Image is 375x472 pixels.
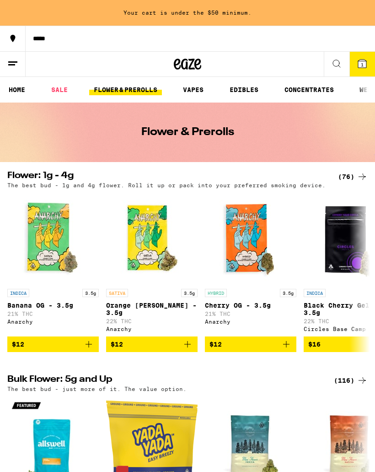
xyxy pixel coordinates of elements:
[7,193,99,336] a: Open page for Banana OG - 3.5g from Anarchy
[280,84,338,95] a: CONCENTRATES
[106,336,198,352] button: Add to bag
[106,302,198,316] p: Orange [PERSON_NAME] - 3.5g
[308,341,321,348] span: $16
[304,289,326,297] p: INDICA
[7,319,99,325] div: Anarchy
[338,171,368,182] a: (76)
[4,84,30,95] a: HOME
[7,182,326,188] p: The best bud - 1g and 4g flower. Roll it up or pack into your preferred smoking device.
[141,127,234,138] h1: Flower & Prerolls
[7,171,323,182] h2: Flower: 1g - 4g
[7,302,99,309] p: Banana OG - 3.5g
[47,84,72,95] a: SALE
[205,336,296,352] button: Add to bag
[106,326,198,332] div: Anarchy
[205,193,296,336] a: Open page for Cherry OG - 3.5g from Anarchy
[7,289,29,297] p: INDICA
[280,289,296,297] p: 3.5g
[225,84,263,95] a: EDIBLES
[205,319,296,325] div: Anarchy
[361,62,364,67] span: 1
[7,375,323,386] h2: Bulk Flower: 5g and Up
[205,302,296,309] p: Cherry OG - 3.5g
[7,311,99,317] p: 21% THC
[209,341,222,348] span: $12
[106,318,198,324] p: 22% THC
[205,193,296,284] img: Anarchy - Cherry OG - 3.5g
[349,52,375,76] button: 1
[7,386,187,392] p: The best bud - just more of it. The value option.
[205,289,227,297] p: HYBRID
[106,193,198,284] img: Anarchy - Orange Runtz - 3.5g
[106,193,198,336] a: Open page for Orange Runtz - 3.5g from Anarchy
[205,311,296,317] p: 21% THC
[111,341,123,348] span: $12
[106,289,128,297] p: SATIVA
[12,341,24,348] span: $12
[181,289,198,297] p: 3.5g
[89,84,162,95] a: FLOWER & PREROLLS
[334,375,368,386] a: (116)
[82,289,99,297] p: 3.5g
[178,84,208,95] a: VAPES
[7,336,99,352] button: Add to bag
[7,193,99,284] img: Anarchy - Banana OG - 3.5g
